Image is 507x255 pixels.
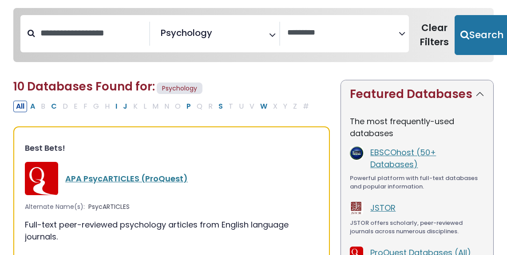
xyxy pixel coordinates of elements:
[216,101,226,112] button: Filter Results S
[157,26,212,39] li: Psychology
[48,101,59,112] button: Filter Results C
[350,174,484,191] div: Powerful platform with full-text databases and popular information.
[28,101,38,112] button: Filter Results A
[257,101,270,112] button: Filter Results W
[161,26,212,39] span: Psychology
[25,143,318,153] h3: Best Bets!
[113,101,120,112] button: Filter Results I
[13,101,27,112] button: All
[214,31,220,40] textarea: Search
[13,100,313,111] div: Alpha-list to filter by first letter of database name
[184,101,194,112] button: Filter Results P
[414,15,455,55] button: Clear Filters
[350,115,484,139] p: The most frequently-used databases
[120,101,130,112] button: Filter Results J
[370,202,396,213] a: JSTOR
[157,82,202,94] span: Psychology
[25,202,85,212] span: Alternate Name(s):
[370,147,436,170] a: EBSCOhost (50+ Databases)
[13,78,155,94] span: 10 Databases Found for:
[350,219,484,236] div: JSTOR offers scholarly, peer-reviewed journals across numerous disciplines.
[88,202,130,212] span: PsycARTICLES
[287,28,399,38] textarea: Search
[341,80,493,108] button: Featured Databases
[13,8,494,62] nav: Search filters
[35,26,149,40] input: Search database by title or keyword
[25,219,318,243] div: Full-text peer-reviewed psychology articles from English language journals.
[65,173,188,184] a: APA PsycARTICLES (ProQuest)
